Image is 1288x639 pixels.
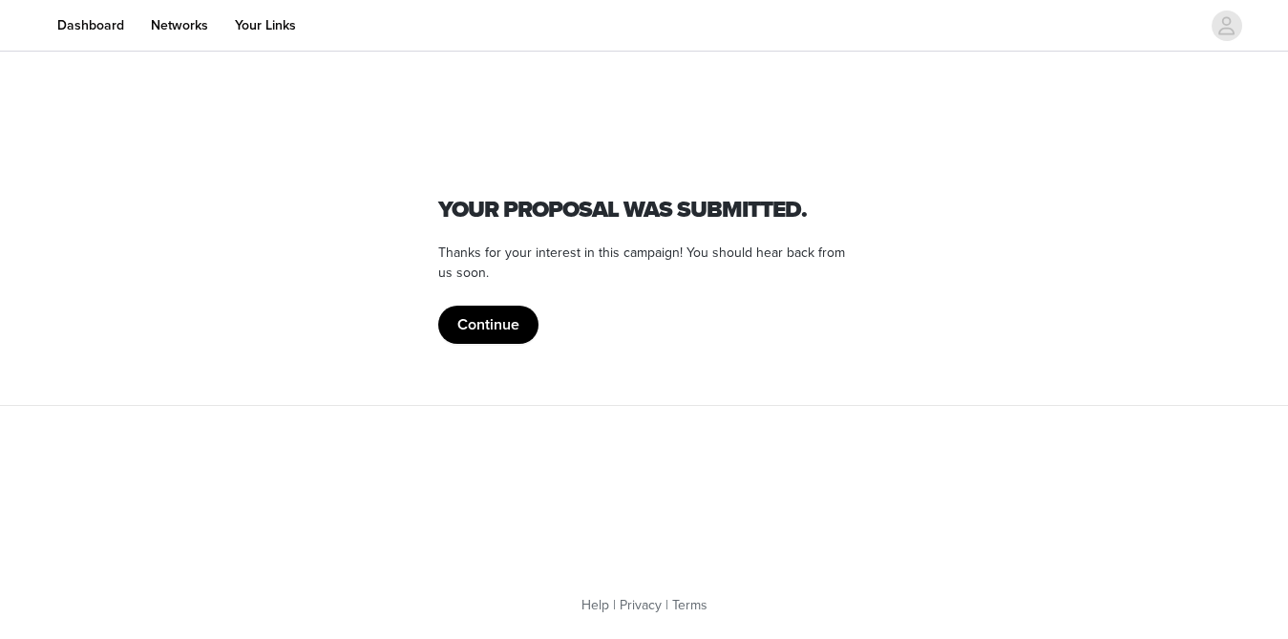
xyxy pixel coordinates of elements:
div: avatar [1217,11,1235,41]
a: Terms [672,597,707,613]
span: | [613,597,616,613]
h1: Your proposal was submitted. [438,193,851,227]
a: Privacy [620,597,662,613]
a: Help [581,597,609,613]
p: Thanks for your interest in this campaign! You should hear back from us soon. [438,243,851,283]
span: | [665,597,668,613]
a: Your Links [223,4,307,47]
button: Continue [438,306,538,344]
a: Dashboard [46,4,136,47]
a: Networks [139,4,220,47]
